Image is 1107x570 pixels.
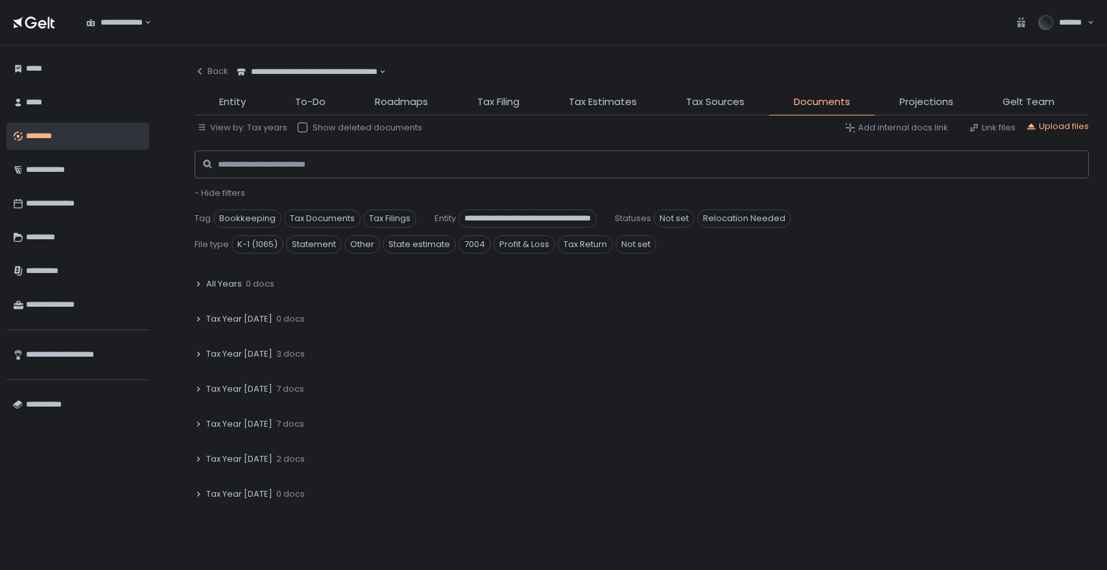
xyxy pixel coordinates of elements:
span: Tax Estimates [569,95,637,110]
span: Statement [286,235,342,254]
span: Tax Year [DATE] [206,418,272,430]
span: Tax Filings [363,209,416,228]
span: Profit & Loss [494,235,555,254]
span: 7004 [458,235,491,254]
span: Tag [195,213,211,224]
span: Tax Year [DATE] [206,383,272,395]
span: Tax Return [558,235,613,254]
div: Search for option [228,58,386,86]
button: - Hide filters [195,187,245,199]
span: K-1 (1065) [232,235,283,254]
span: 0 docs [246,278,274,290]
span: Entity [434,213,456,224]
span: Documents [794,95,850,110]
span: 0 docs [276,488,305,500]
span: 7 docs [276,383,304,395]
span: Tax Year [DATE] [206,313,272,325]
span: Tax Filing [477,95,519,110]
span: Relocation Needed [697,209,791,228]
span: Not set [615,235,656,254]
span: Tax Sources [686,95,744,110]
button: Add internal docs link [845,122,948,134]
span: 3 docs [276,348,305,360]
span: 2 docs [276,453,305,465]
span: Roadmaps [375,95,428,110]
span: State estimate [383,235,456,254]
button: View by: Tax years [197,122,287,134]
button: Back [195,58,228,84]
span: Tax Year [DATE] [206,348,272,360]
span: File type [195,239,229,250]
div: Search for option [78,9,151,36]
span: Gelt Team [1003,95,1054,110]
span: Projections [899,95,953,110]
span: Tax Documents [284,209,361,228]
span: Statuses [615,213,651,224]
button: Upload files [1026,121,1089,132]
span: 0 docs [276,313,305,325]
span: 7 docs [276,418,304,430]
span: Other [344,235,380,254]
span: To-Do [295,95,326,110]
span: Not set [654,209,695,228]
span: Tax Year [DATE] [206,453,272,465]
div: Back [195,65,228,77]
button: Link files [969,122,1016,134]
span: Bookkeeping [213,209,281,228]
span: Entity [219,95,246,110]
span: All Years [206,278,242,290]
input: Search for option [377,65,378,78]
span: Tax Year [DATE] [206,488,272,500]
